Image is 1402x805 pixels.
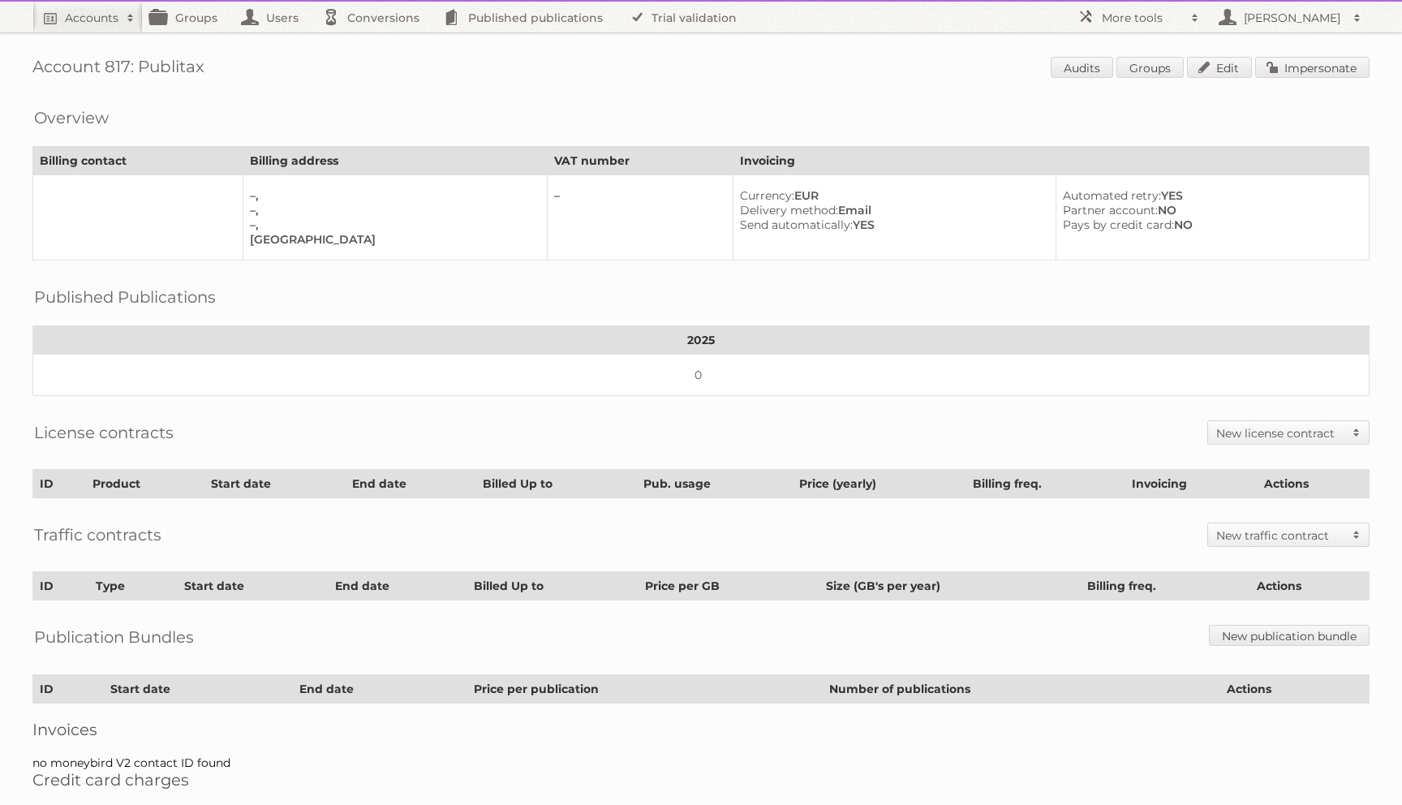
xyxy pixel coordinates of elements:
h2: Accounts [65,10,118,26]
h2: More tools [1102,10,1183,26]
div: NO [1063,203,1356,217]
th: Price per GB [638,572,819,601]
a: New license contract [1208,421,1369,444]
th: Invoicing [733,147,1370,175]
th: Price (yearly) [792,470,966,498]
th: Billing freq. [1081,572,1249,601]
h1: Account 817: Publitax [32,57,1370,81]
a: Accounts [32,2,143,32]
td: – [547,175,733,260]
th: Billing address [243,147,547,175]
div: YES [740,217,1043,232]
a: Edit [1187,57,1252,78]
th: Number of publications [823,675,1219,704]
a: New publication bundle [1209,625,1370,646]
th: Invoicing [1125,470,1257,498]
h2: New traffic contract [1216,527,1344,544]
div: NO [1063,217,1356,232]
th: Type [89,572,177,601]
a: Trial validation [619,2,753,32]
h2: New license contract [1216,425,1344,441]
a: Conversions [315,2,436,32]
span: Toggle [1344,421,1369,444]
a: Audits [1051,57,1113,78]
th: Billed Up to [467,572,638,601]
h2: [PERSON_NAME] [1240,10,1345,26]
div: –, [250,217,534,232]
h2: Traffic contracts [34,523,161,547]
th: ID [33,675,104,704]
th: Pub. usage [636,470,792,498]
div: YES [1063,188,1356,203]
a: More tools [1069,2,1207,32]
div: [GEOGRAPHIC_DATA] [250,232,534,247]
div: Email [740,203,1043,217]
th: 2025 [33,326,1370,355]
div: –, [250,203,534,217]
h2: License contracts [34,420,174,445]
h2: Publication Bundles [34,625,194,649]
th: Product [86,470,204,498]
td: 0 [33,355,1370,396]
a: Groups [1116,57,1184,78]
span: Toggle [1344,523,1369,546]
span: Delivery method: [740,203,838,217]
span: Pays by credit card: [1063,217,1174,232]
h2: Published Publications [34,285,216,309]
h2: Overview [34,105,109,130]
span: Currency: [740,188,794,203]
a: New traffic contract [1208,523,1369,546]
a: [PERSON_NAME] [1207,2,1370,32]
h2: Invoices [32,720,1370,739]
th: ID [33,572,89,601]
th: Actions [1249,572,1369,601]
th: Billing freq. [966,470,1125,498]
th: End date [293,675,467,704]
a: Published publications [436,2,619,32]
th: Actions [1257,470,1369,498]
th: Actions [1219,675,1369,704]
th: Start date [104,675,293,704]
th: Start date [177,572,328,601]
th: Billing contact [33,147,243,175]
span: Automated retry: [1063,188,1161,203]
th: Start date [204,470,345,498]
th: VAT number [547,147,733,175]
a: Users [234,2,315,32]
div: EUR [740,188,1043,203]
span: Partner account: [1063,203,1158,217]
th: Billed Up to [476,470,636,498]
h2: Credit card charges [32,770,1370,790]
th: End date [328,572,467,601]
th: End date [346,470,476,498]
a: Groups [143,2,234,32]
th: ID [33,470,86,498]
a: Impersonate [1255,57,1370,78]
div: –, [250,188,534,203]
th: Size (GB's per year) [819,572,1081,601]
th: Price per publication [467,675,823,704]
span: Send automatically: [740,217,853,232]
